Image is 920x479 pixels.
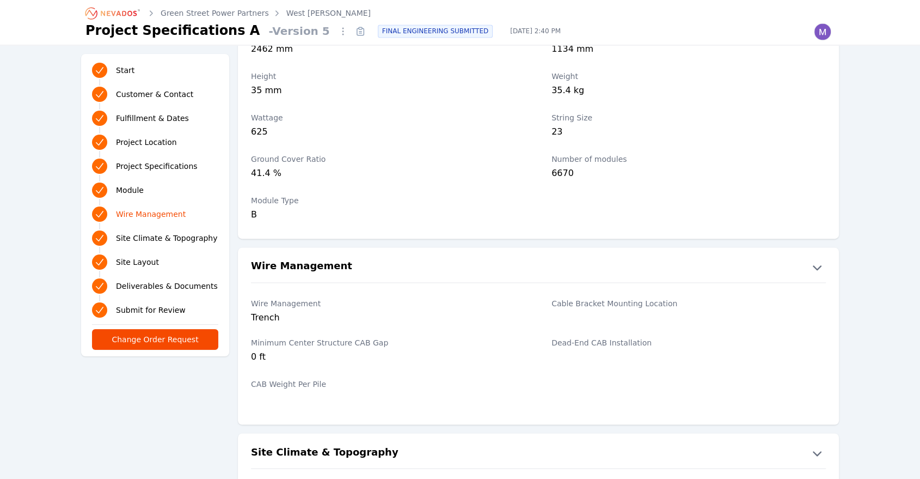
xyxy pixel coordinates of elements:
[551,337,826,348] label: Dead-End CAB Installation
[551,43,826,58] div: 1134 mm
[264,23,334,39] span: - Version 5
[251,258,352,276] h2: Wire Management
[251,195,525,206] label: Module Type
[251,311,525,324] div: Trench
[116,113,189,124] span: Fulfillment & Dates
[251,112,525,123] label: Wattage
[286,8,371,19] a: West [PERSON_NAME]
[116,257,159,268] span: Site Layout
[251,154,525,165] label: Ground Cover Ratio
[116,209,186,220] span: Wire Management
[238,444,839,462] button: Site Climate & Topography
[116,137,177,148] span: Project Location
[551,167,826,182] div: 6670
[551,298,826,309] label: Cable Bracket Mounting Location
[85,22,260,39] h1: Project Specifications A
[116,185,144,196] span: Module
[116,161,198,172] span: Project Specifications
[251,350,525,366] div: 0 ft
[251,298,525,309] label: Wire Management
[92,60,218,320] nav: Progress
[251,208,525,221] div: B
[251,84,525,99] div: 35 mm
[116,65,134,76] span: Start
[116,89,193,100] span: Customer & Contact
[251,167,525,182] div: 41.4 %
[251,444,398,462] h2: Site Climate & Topography
[551,84,826,99] div: 35.4 kg
[551,154,826,165] label: Number of modules
[85,4,371,22] nav: Breadcrumb
[251,379,525,390] label: CAB Weight Per Pile
[251,125,525,141] div: 625
[92,329,218,350] button: Change Order Request
[378,25,493,38] div: FINAL ENGINEERING SUBMITTED
[251,43,525,58] div: 2462 mm
[501,27,569,35] span: [DATE] 2:40 PM
[551,71,826,82] label: Weight
[116,305,186,316] span: Submit for Review
[551,125,826,141] div: 23
[251,71,525,82] label: Height
[238,258,839,276] button: Wire Management
[251,337,525,348] label: Minimum Center Structure CAB Gap
[551,112,826,123] label: String Size
[161,8,269,19] a: Green Street Power Partners
[116,233,217,244] span: Site Climate & Topography
[116,281,218,292] span: Deliverables & Documents
[814,23,831,40] img: Madeline Koldos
